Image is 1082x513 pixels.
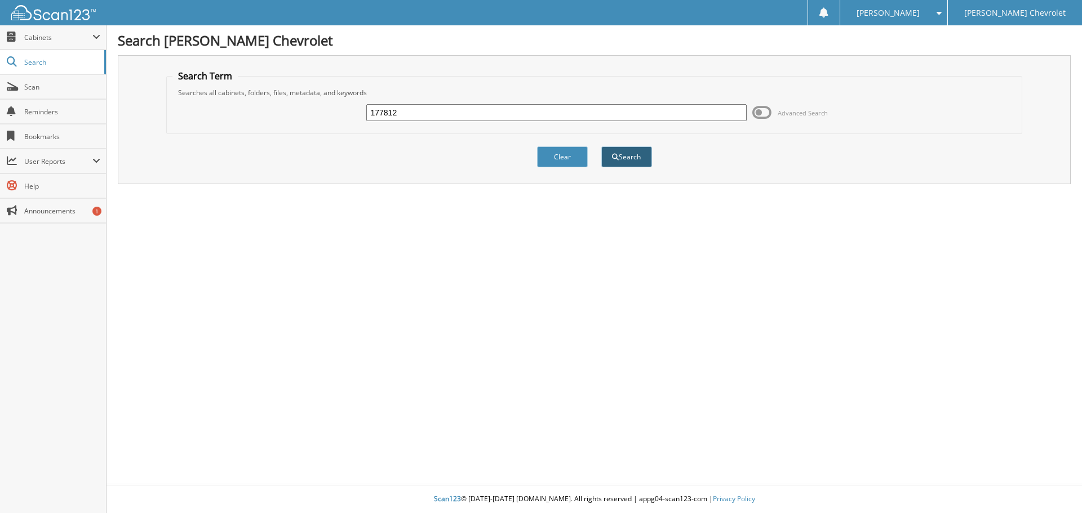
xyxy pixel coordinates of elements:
[24,57,99,67] span: Search
[24,33,92,42] span: Cabinets
[857,10,920,16] span: [PERSON_NAME]
[964,10,1066,16] span: [PERSON_NAME] Chevrolet
[24,107,100,117] span: Reminders
[1026,459,1082,513] iframe: Chat Widget
[107,485,1082,513] div: © [DATE]-[DATE] [DOMAIN_NAME]. All rights reserved | appg04-scan123-com |
[24,157,92,166] span: User Reports
[24,206,100,216] span: Announcements
[172,88,1017,97] div: Searches all cabinets, folders, files, metadata, and keywords
[118,31,1071,50] h1: Search [PERSON_NAME] Chevrolet
[24,132,100,141] span: Bookmarks
[92,207,101,216] div: 1
[24,181,100,191] span: Help
[778,109,828,117] span: Advanced Search
[24,82,100,92] span: Scan
[11,5,96,20] img: scan123-logo-white.svg
[172,70,238,82] legend: Search Term
[434,494,461,503] span: Scan123
[537,146,588,167] button: Clear
[713,494,755,503] a: Privacy Policy
[601,146,652,167] button: Search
